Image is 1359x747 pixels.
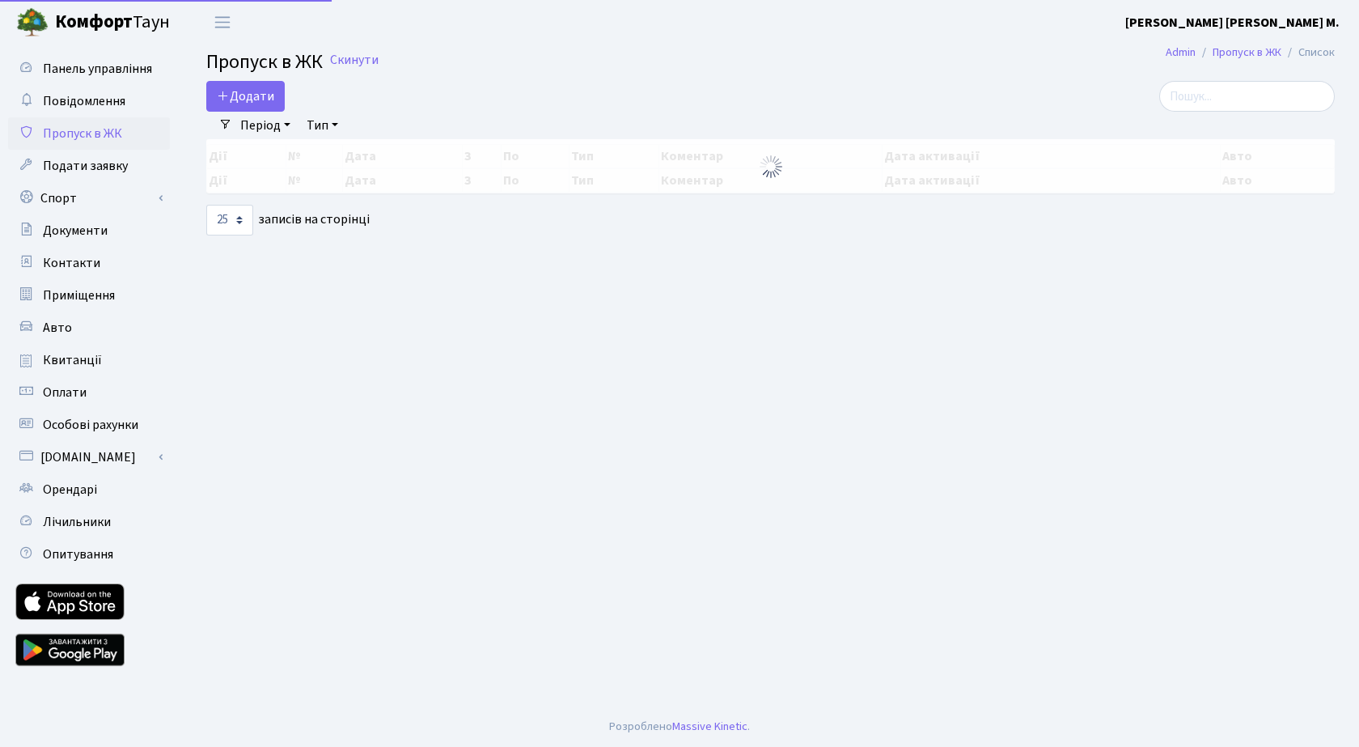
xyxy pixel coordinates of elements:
[1166,44,1196,61] a: Admin
[43,416,138,434] span: Особові рахунки
[206,81,285,112] a: Додати
[43,545,113,563] span: Опитування
[1125,14,1340,32] b: [PERSON_NAME] [PERSON_NAME] М.
[8,409,170,441] a: Особові рахунки
[8,441,170,473] a: [DOMAIN_NAME]
[8,182,170,214] a: Спорт
[206,205,253,236] select: записів на сторінці
[202,9,243,36] button: Переключити навігацію
[8,214,170,247] a: Документи
[8,85,170,117] a: Повідомлення
[8,312,170,344] a: Авто
[43,384,87,401] span: Оплати
[234,112,297,139] a: Період
[217,87,274,105] span: Додати
[43,481,97,499] span: Орендарі
[43,157,128,175] span: Подати заявку
[206,205,370,236] label: записів на сторінці
[8,473,170,506] a: Орендарі
[8,53,170,85] a: Панель управління
[8,279,170,312] a: Приміщення
[8,117,170,150] a: Пропуск в ЖК
[43,222,108,240] span: Документи
[8,538,170,571] a: Опитування
[1125,13,1340,32] a: [PERSON_NAME] [PERSON_NAME] М.
[1281,44,1335,62] li: Список
[1213,44,1281,61] a: Пропуск в ЖК
[758,154,784,180] img: Обробка...
[206,48,323,76] span: Пропуск в ЖК
[43,254,100,272] span: Контакти
[1141,36,1359,70] nav: breadcrumb
[43,60,152,78] span: Панель управління
[672,718,747,735] a: Massive Kinetic
[8,506,170,538] a: Лічильники
[43,513,111,531] span: Лічильники
[43,286,115,304] span: Приміщення
[8,376,170,409] a: Оплати
[55,9,133,35] b: Комфорт
[330,53,379,68] a: Скинути
[8,247,170,279] a: Контакти
[43,351,102,369] span: Квитанції
[300,112,345,139] a: Тип
[8,150,170,182] a: Подати заявку
[609,718,750,736] div: Розроблено .
[43,92,125,110] span: Повідомлення
[8,344,170,376] a: Квитанції
[1159,81,1335,112] input: Пошук...
[43,319,72,337] span: Авто
[16,6,49,39] img: logo.png
[43,125,122,142] span: Пропуск в ЖК
[55,9,170,36] span: Таун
